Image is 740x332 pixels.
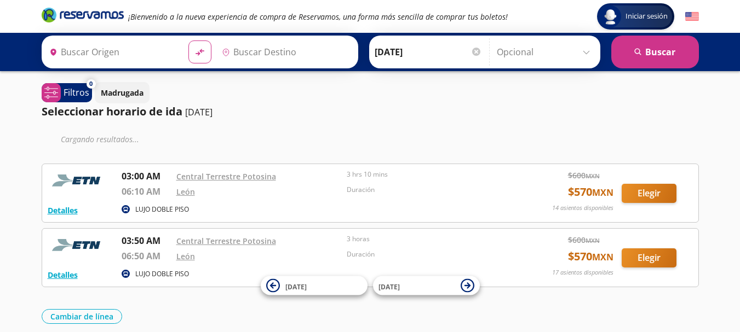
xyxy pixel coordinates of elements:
[42,103,182,120] p: Seleccionar horario de ida
[347,170,512,179] p: 3 hrs 10 mins
[552,268,613,277] p: 17 asientos disponibles
[61,134,139,144] em: Cargando resultados ...
[497,38,595,66] input: Opcional
[176,251,195,261] a: León
[48,205,78,216] button: Detalles
[347,185,512,195] p: Duración
[122,234,171,247] p: 03:50 AM
[568,234,600,246] span: $ 600
[48,234,108,256] img: RESERVAMOS
[135,205,189,214] p: LUJO DOBLE PISO
[95,82,150,103] button: Madrugada
[128,11,508,22] em: ¡Bienvenido a la nueva experiencia de compra de Reservamos, una forma más sencilla de comprar tus...
[64,86,89,99] p: Filtros
[185,106,213,119] p: [DATE]
[42,83,92,102] button: 0Filtros
[176,236,276,246] a: Central Terrestre Potosina
[592,251,613,263] small: MXN
[375,38,482,66] input: Elegir Fecha
[45,38,180,66] input: Buscar Origen
[122,249,171,263] p: 06:50 AM
[622,184,676,203] button: Elegir
[622,248,676,267] button: Elegir
[347,234,512,244] p: 3 horas
[89,79,93,89] span: 0
[378,282,400,291] span: [DATE]
[373,276,480,295] button: [DATE]
[552,203,613,213] p: 14 asientos disponibles
[48,170,108,191] img: RESERVAMOS
[176,187,195,197] a: León
[48,269,78,281] button: Detalles
[176,171,276,182] a: Central Terrestre Potosina
[42,7,124,23] i: Brand Logo
[592,187,613,199] small: MXN
[217,38,352,66] input: Buscar Destino
[42,7,124,26] a: Brand Logo
[42,309,122,324] button: Cambiar de línea
[621,11,672,22] span: Iniciar sesión
[101,87,144,98] p: Madrugada
[586,172,600,180] small: MXN
[568,248,613,265] span: $ 570
[285,282,307,291] span: [DATE]
[685,10,699,24] button: English
[122,185,171,198] p: 06:10 AM
[122,170,171,183] p: 03:00 AM
[611,36,699,68] button: Buscar
[568,184,613,200] span: $ 570
[347,249,512,259] p: Duración
[261,276,368,295] button: [DATE]
[135,269,189,279] p: LUJO DOBLE PISO
[568,170,600,181] span: $ 600
[586,236,600,244] small: MXN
